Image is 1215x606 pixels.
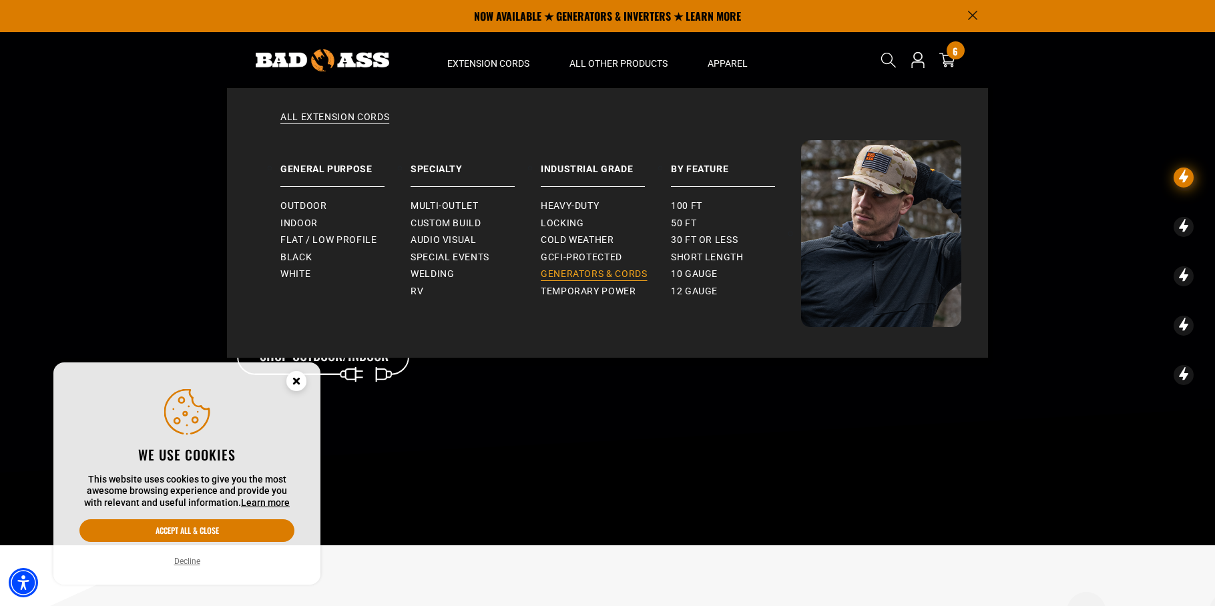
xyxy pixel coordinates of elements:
[254,111,961,140] a: All Extension Cords
[688,32,768,88] summary: Apparel
[411,268,454,280] span: Welding
[280,234,377,246] span: Flat / Low Profile
[541,283,671,300] a: Temporary Power
[671,266,801,283] a: 10 gauge
[671,232,801,249] a: 30 ft or less
[671,283,801,300] a: 12 gauge
[411,252,489,264] span: Special Events
[569,57,668,69] span: All Other Products
[671,252,744,264] span: Short Length
[256,49,389,71] img: Bad Ass Extension Cords
[280,232,411,249] a: Flat / Low Profile
[237,338,411,376] a: Shop Outdoor/Indoor
[53,362,320,585] aside: Cookie Consent
[541,268,648,280] span: Generators & Cords
[953,46,958,56] span: 6
[280,200,326,212] span: Outdoor
[541,198,671,215] a: Heavy-Duty
[541,215,671,232] a: Locking
[170,555,204,568] button: Decline
[411,140,541,187] a: Specialty
[541,140,671,187] a: Industrial Grade
[671,200,702,212] span: 100 ft
[801,140,961,327] img: Bad Ass Extension Cords
[280,266,411,283] a: White
[671,249,801,266] a: Short Length
[280,215,411,232] a: Indoor
[280,249,411,266] a: Black
[541,234,614,246] span: Cold Weather
[541,266,671,283] a: Generators & Cords
[280,252,312,264] span: Black
[541,286,636,298] span: Temporary Power
[9,568,38,597] div: Accessibility Menu
[447,57,529,69] span: Extension Cords
[272,362,320,404] button: Close this option
[411,234,477,246] span: Audio Visual
[907,32,929,88] a: Open this option
[878,49,899,71] summary: Search
[280,218,318,230] span: Indoor
[411,215,541,232] a: Custom Build
[411,200,479,212] span: Multi-Outlet
[671,198,801,215] a: 100 ft
[411,286,423,298] span: RV
[411,266,541,283] a: Welding
[671,140,801,187] a: By Feature
[427,32,549,88] summary: Extension Cords
[541,249,671,266] a: GCFI-Protected
[541,218,583,230] span: Locking
[79,519,294,542] button: Accept all & close
[241,497,290,508] a: This website uses cookies to give you the most awesome browsing experience and provide you with r...
[79,446,294,463] h2: We use cookies
[411,249,541,266] a: Special Events
[671,286,718,298] span: 12 gauge
[671,218,696,230] span: 50 ft
[411,218,481,230] span: Custom Build
[411,198,541,215] a: Multi-Outlet
[541,200,599,212] span: Heavy-Duty
[280,268,310,280] span: White
[671,215,801,232] a: 50 ft
[671,268,718,280] span: 10 gauge
[541,252,622,264] span: GCFI-Protected
[541,232,671,249] a: Cold Weather
[280,140,411,187] a: General Purpose
[671,234,738,246] span: 30 ft or less
[549,32,688,88] summary: All Other Products
[411,283,541,300] a: RV
[79,474,294,509] p: This website uses cookies to give you the most awesome browsing experience and provide you with r...
[280,198,411,215] a: Outdoor
[411,232,541,249] a: Audio Visual
[708,57,748,69] span: Apparel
